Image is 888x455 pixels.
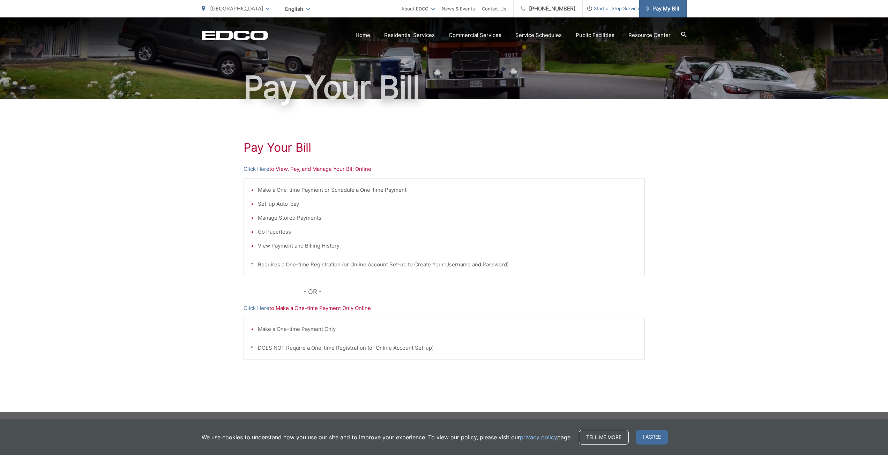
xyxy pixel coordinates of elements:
p: * Requires a One-time Registration (or Online Account Set-up to Create Your Username and Password) [251,260,637,269]
a: Commercial Services [449,31,501,39]
span: I agree [636,430,668,445]
a: Click Here [244,304,269,312]
a: Tell me more [579,430,629,445]
a: Resource Center [628,31,671,39]
p: to Make a One-time Payment Only Online [244,304,645,312]
span: English [280,3,315,15]
a: Home [356,31,370,39]
li: View Payment and Billing History [258,242,637,250]
a: Residential Services [384,31,435,39]
h1: Pay Your Bill [244,141,645,154]
a: News & Events [442,5,475,13]
a: Click Here [244,165,269,173]
span: Pay My Bill [646,5,679,13]
h1: Pay Your Bill [202,70,687,105]
a: Public Facilities [576,31,614,39]
span: [GEOGRAPHIC_DATA] [210,5,263,12]
p: - OR - [304,287,645,297]
li: Go Paperless [258,228,637,236]
li: Set-up Auto-pay [258,200,637,208]
a: privacy policy [520,433,557,441]
a: About EDCO [401,5,435,13]
a: Service Schedules [515,31,562,39]
a: EDCD logo. Return to the homepage. [202,30,268,40]
li: Make a One-time Payment or Schedule a One-time Payment [258,186,637,194]
p: to View, Pay, and Manage Your Bill Online [244,165,645,173]
p: We use cookies to understand how you use our site and to improve your experience. To view our pol... [202,433,572,441]
li: Make a One-time Payment Only [258,325,637,333]
li: Manage Stored Payments [258,214,637,222]
a: Contact Us [482,5,506,13]
p: * DOES NOT Require a One-time Registration (or Online Account Set-up) [251,344,637,352]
